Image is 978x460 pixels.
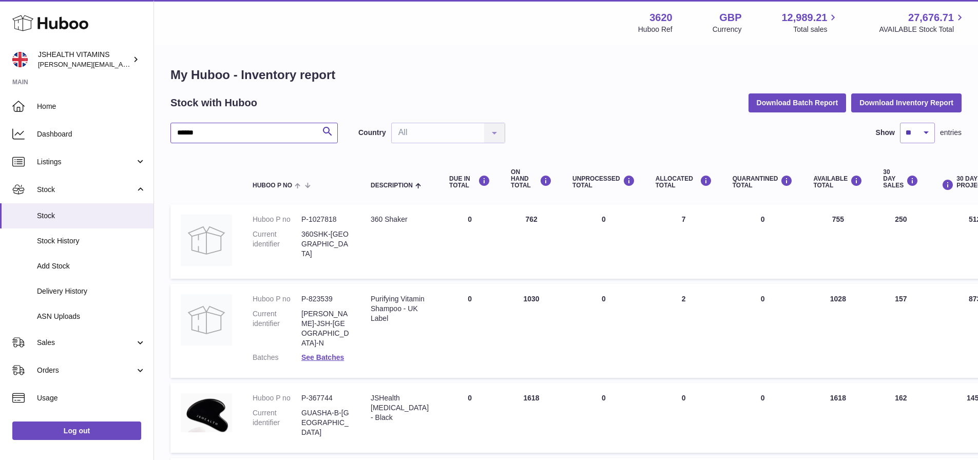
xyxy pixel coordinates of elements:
[253,294,301,304] dt: Huboo P no
[713,25,742,34] div: Currency
[562,383,645,453] td: 0
[749,93,847,112] button: Download Batch Report
[879,11,966,34] a: 27,676.71 AVAILABLE Stock Total
[761,394,765,402] span: 0
[253,229,301,259] dt: Current identifier
[876,128,895,138] label: Show
[803,383,873,453] td: 1618
[371,182,413,189] span: Description
[793,25,839,34] span: Total sales
[562,284,645,378] td: 0
[940,128,962,138] span: entries
[12,52,28,67] img: francesca@jshealthvitamins.com
[301,294,350,304] dd: P-823539
[37,338,135,348] span: Sales
[170,96,257,110] h2: Stock with Huboo
[301,309,350,348] dd: [PERSON_NAME]-JSH-[GEOGRAPHIC_DATA]-N
[371,294,429,323] div: Purifying Vitamin Shampoo - UK Label
[301,408,350,437] dd: GUASHA-B-[GEOGRAPHIC_DATA]
[301,229,350,259] dd: 360SHK-[GEOGRAPHIC_DATA]
[761,295,765,303] span: 0
[501,284,562,378] td: 1030
[37,211,146,221] span: Stock
[301,215,350,224] dd: P-1027818
[645,383,722,453] td: 0
[371,215,429,224] div: 360 Shaker
[37,129,146,139] span: Dashboard
[439,383,501,453] td: 0
[253,182,292,189] span: Huboo P no
[253,309,301,348] dt: Current identifier
[37,102,146,111] span: Home
[562,204,645,279] td: 0
[656,175,712,189] div: ALLOCATED Total
[572,175,635,189] div: UNPROCESSED Total
[37,312,146,321] span: ASN Uploads
[181,215,232,266] img: product image
[301,353,344,361] a: See Batches
[781,11,827,25] span: 12,989.21
[253,353,301,362] dt: Batches
[37,286,146,296] span: Delivery History
[879,25,966,34] span: AVAILABLE Stock Total
[301,393,350,403] dd: P-367744
[781,11,839,34] a: 12,989.21 Total sales
[38,60,206,68] span: [PERSON_NAME][EMAIL_ADDRESS][DOMAIN_NAME]
[851,93,962,112] button: Download Inventory Report
[908,11,954,25] span: 27,676.71
[649,11,673,25] strong: 3620
[501,383,562,453] td: 1618
[873,383,929,453] td: 162
[358,128,386,138] label: Country
[719,11,741,25] strong: GBP
[883,169,918,189] div: 30 DAY SALES
[439,284,501,378] td: 0
[873,204,929,279] td: 250
[371,393,429,423] div: JSHealth [MEDICAL_DATA] - Black
[501,204,562,279] td: 762
[253,408,301,437] dt: Current identifier
[813,175,862,189] div: AVAILABLE Total
[37,366,135,375] span: Orders
[181,294,232,346] img: product image
[439,204,501,279] td: 0
[803,284,873,378] td: 1028
[761,215,765,223] span: 0
[37,185,135,195] span: Stock
[12,421,141,440] a: Log out
[37,393,146,403] span: Usage
[37,261,146,271] span: Add Stock
[253,393,301,403] dt: Huboo P no
[37,236,146,246] span: Stock History
[449,175,490,189] div: DUE IN TOTAL
[733,175,793,189] div: QUARANTINED Total
[38,50,130,69] div: JSHEALTH VITAMINS
[170,67,962,83] h1: My Huboo - Inventory report
[511,169,552,189] div: ON HAND Total
[638,25,673,34] div: Huboo Ref
[645,284,722,378] td: 2
[803,204,873,279] td: 755
[37,157,135,167] span: Listings
[181,393,232,432] img: product image
[253,215,301,224] dt: Huboo P no
[645,204,722,279] td: 7
[873,284,929,378] td: 157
